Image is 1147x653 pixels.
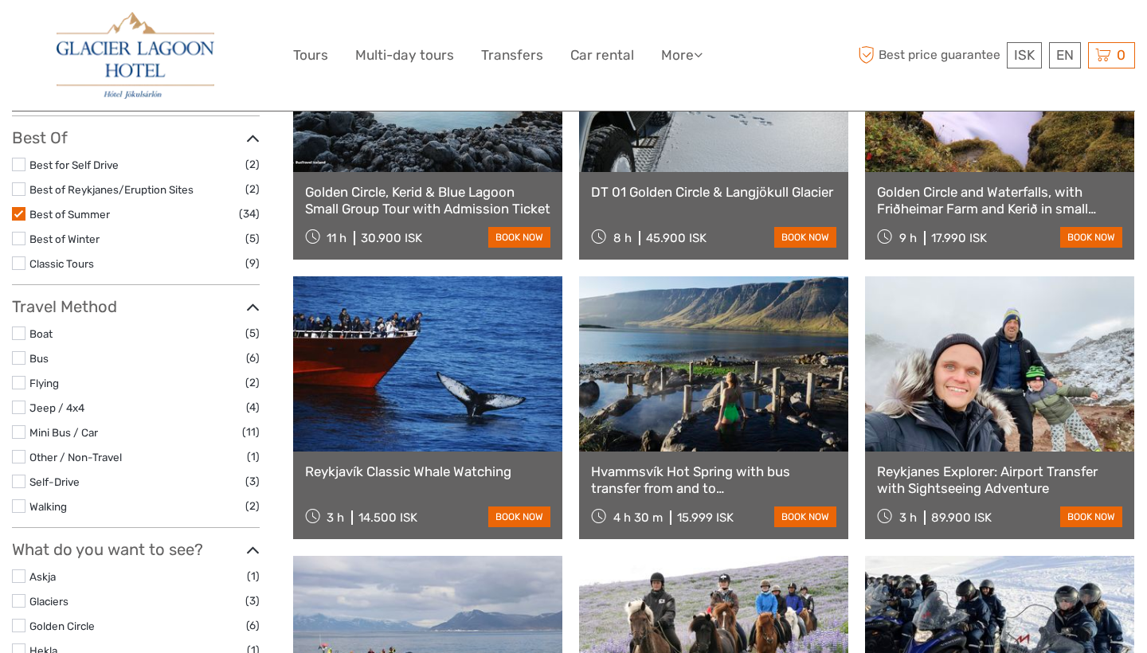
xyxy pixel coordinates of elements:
[774,227,836,248] a: book now
[361,231,422,245] div: 30.900 ISK
[488,506,550,527] a: book now
[12,297,260,316] h3: Travel Method
[246,398,260,416] span: (4)
[247,567,260,585] span: (1)
[570,44,634,67] a: Car rental
[29,327,53,340] a: Boat
[29,352,49,365] a: Bus
[358,510,417,525] div: 14.500 ISK
[245,155,260,174] span: (2)
[29,500,67,513] a: Walking
[661,44,703,67] a: More
[1060,227,1122,248] a: book now
[247,448,260,466] span: (1)
[57,12,214,99] img: 2790-86ba44ba-e5e5-4a53-8ab7-28051417b7bc_logo_big.jpg
[327,231,346,245] span: 11 h
[613,510,663,525] span: 4 h 30 m
[29,208,110,221] a: Best of Summer
[931,510,992,525] div: 89.900 ISK
[931,231,987,245] div: 17.990 ISK
[245,472,260,491] span: (3)
[613,231,632,245] span: 8 h
[646,231,707,245] div: 45.900 ISK
[245,497,260,515] span: (2)
[29,570,56,583] a: Askja
[899,231,917,245] span: 9 h
[481,44,543,67] a: Transfers
[591,184,836,200] a: DT 01 Golden Circle & Langjökull Glacier
[327,510,344,525] span: 3 h
[245,229,260,248] span: (5)
[1114,47,1128,63] span: 0
[22,28,180,41] p: We're away right now. Please check back later!
[355,44,454,67] a: Multi-day tours
[488,227,550,248] a: book now
[877,184,1122,217] a: Golden Circle and Waterfalls, with Friðheimar Farm and Kerið in small group
[29,475,80,488] a: Self-Drive
[29,401,84,414] a: Jeep / 4x4
[1014,47,1035,63] span: ISK
[245,373,260,392] span: (2)
[12,540,260,559] h3: What do you want to see?
[29,158,119,171] a: Best for Self Drive
[855,42,1004,68] span: Best price guarantee
[246,616,260,635] span: (6)
[29,377,59,389] a: Flying
[239,205,260,223] span: (34)
[245,592,260,610] span: (3)
[29,620,95,632] a: Golden Circle
[677,510,734,525] div: 15.999 ISK
[246,349,260,367] span: (6)
[305,184,550,217] a: Golden Circle, Kerid & Blue Lagoon Small Group Tour with Admission Ticket
[29,426,98,439] a: Mini Bus / Car
[29,183,194,196] a: Best of Reykjanes/Eruption Sites
[29,451,122,463] a: Other / Non-Travel
[29,233,100,245] a: Best of Winter
[877,463,1122,496] a: Reykjanes Explorer: Airport Transfer with Sightseeing Adventure
[245,254,260,272] span: (9)
[591,463,836,496] a: Hvammsvík Hot Spring with bus transfer from and to [GEOGRAPHIC_DATA]
[29,257,94,270] a: Classic Tours
[183,25,202,44] button: Open LiveChat chat widget
[245,180,260,198] span: (2)
[12,128,260,147] h3: Best Of
[899,510,917,525] span: 3 h
[242,423,260,441] span: (11)
[774,506,836,527] a: book now
[293,44,328,67] a: Tours
[305,463,550,479] a: Reykjavík Classic Whale Watching
[245,324,260,342] span: (5)
[1060,506,1122,527] a: book now
[1049,42,1081,68] div: EN
[29,595,69,608] a: Glaciers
